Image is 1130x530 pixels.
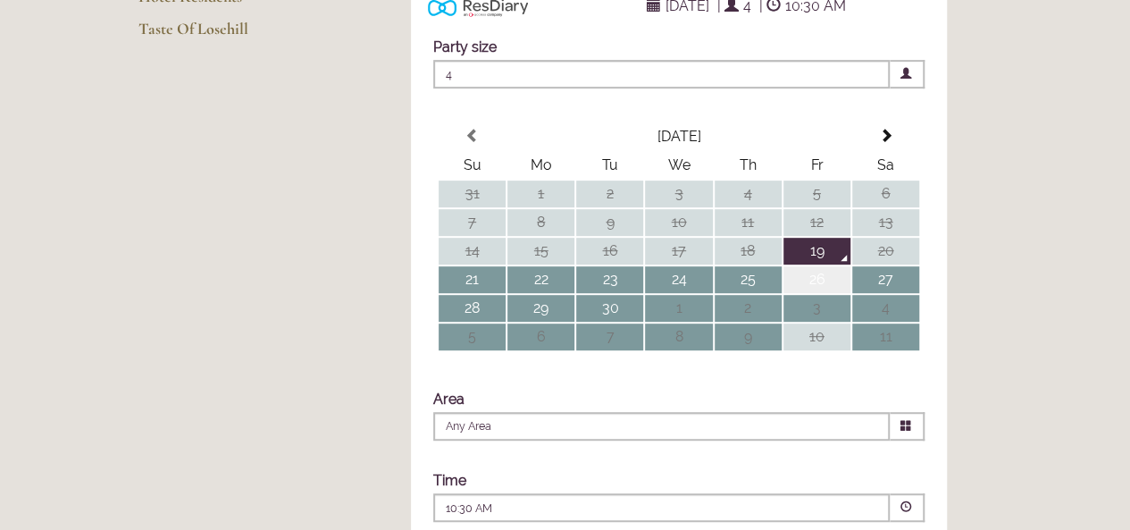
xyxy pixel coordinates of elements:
td: 12 [783,209,850,236]
td: 11 [715,209,782,236]
td: 2 [576,181,643,207]
td: 17 [645,238,712,265]
td: 7 [439,209,506,236]
td: 6 [507,324,574,350]
td: 9 [576,209,643,236]
span: Next Month [878,129,892,143]
th: We [645,152,712,179]
label: Area [433,391,465,408]
td: 3 [645,181,712,207]
label: Time [433,472,466,489]
td: 20 [852,238,919,265]
td: 11 [852,324,919,350]
td: 15 [507,238,574,265]
td: 6 [852,181,919,207]
th: Tu [576,152,643,179]
td: 9 [715,324,782,350]
td: 3 [783,295,850,322]
td: 4 [852,295,919,322]
p: 10:30 AM [446,501,769,517]
td: 27 [852,266,919,293]
th: Mo [507,152,574,179]
td: 24 [645,266,712,293]
td: 16 [576,238,643,265]
td: 10 [645,209,712,236]
span: 4 [433,60,890,88]
td: 8 [645,324,712,350]
td: 8 [507,209,574,236]
td: 1 [645,295,712,322]
td: 29 [507,295,574,322]
th: Fr [783,152,850,179]
td: 19 [783,238,850,265]
td: 14 [439,238,506,265]
th: Th [715,152,782,179]
td: 18 [715,238,782,265]
td: 25 [715,266,782,293]
th: Su [439,152,506,179]
td: 28 [439,295,506,322]
span: Previous Month [465,129,480,143]
td: 5 [783,181,850,207]
td: 1 [507,181,574,207]
td: 22 [507,266,574,293]
td: 30 [576,295,643,322]
td: 31 [439,181,506,207]
td: 4 [715,181,782,207]
td: 23 [576,266,643,293]
th: Sa [852,152,919,179]
td: 2 [715,295,782,322]
td: 13 [852,209,919,236]
td: 26 [783,266,850,293]
th: Select Month [507,123,850,150]
a: Taste Of Losehill [138,19,309,51]
td: 5 [439,324,506,350]
td: 10 [783,324,850,350]
label: Party size [433,38,497,55]
td: 7 [576,324,643,350]
td: 21 [439,266,506,293]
